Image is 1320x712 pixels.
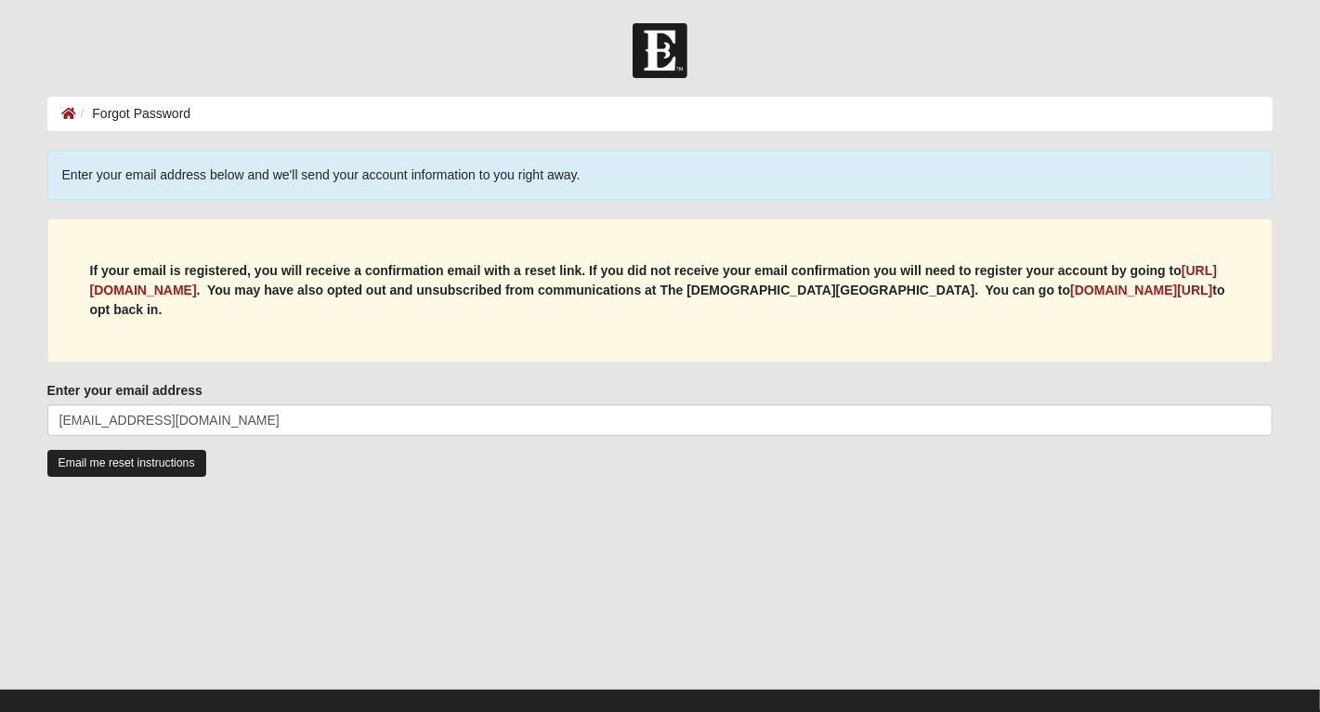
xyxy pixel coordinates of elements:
img: Church of Eleven22 Logo [633,23,687,78]
a: [DOMAIN_NAME][URL] [1070,283,1212,297]
li: Forgot Password [76,104,191,124]
input: Email me reset instructions [47,450,206,477]
div: Enter your email address below and we'll send your account information to you right away. [47,151,1274,200]
label: Enter your email address [47,381,203,400]
p: If your email is registered, you will receive a confirmation email with a reset link. If you did ... [90,261,1231,320]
